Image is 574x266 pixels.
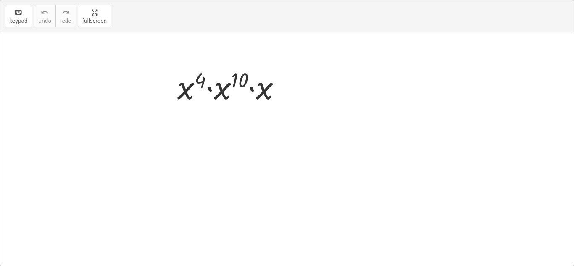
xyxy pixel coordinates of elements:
[41,8,49,18] i: undo
[55,5,76,27] button: redoredo
[39,18,51,24] span: undo
[14,8,22,18] i: keyboard
[78,5,111,27] button: fullscreen
[60,18,71,24] span: redo
[82,18,107,24] span: fullscreen
[34,5,56,27] button: undoundo
[5,5,32,27] button: keyboardkeypad
[9,18,28,24] span: keypad
[62,8,70,18] i: redo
